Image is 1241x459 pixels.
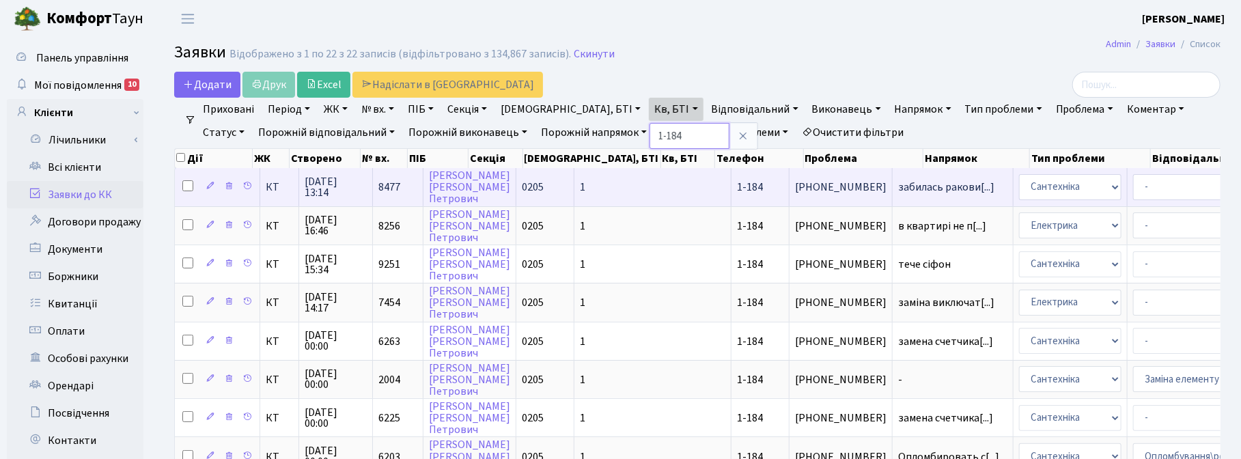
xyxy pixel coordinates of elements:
span: [DATE] 16:46 [305,214,367,236]
th: Телефон [715,149,804,168]
span: [PHONE_NUMBER] [795,336,887,347]
span: 0205 [522,257,544,272]
a: Договори продажу [7,208,143,236]
a: [DEMOGRAPHIC_DATA], БТІ [495,98,646,121]
span: в квартирі не п[...] [898,219,986,234]
a: Admin [1106,37,1131,51]
b: [PERSON_NAME] [1142,12,1225,27]
span: 0205 [522,334,544,349]
span: [PHONE_NUMBER] [795,259,887,270]
a: Особові рахунки [7,345,143,372]
span: 6263 [378,334,400,349]
a: Мої повідомлення10 [7,72,143,99]
th: Напрямок [923,149,1030,168]
span: 1 [580,295,585,310]
span: 1 [580,257,585,272]
a: [PERSON_NAME][PERSON_NAME]Петрович [429,361,510,399]
a: Тип проблеми [960,98,1048,121]
a: Порожній виконавець [403,121,533,144]
a: Заявки до КК [7,181,143,208]
span: 1-184 [737,295,763,310]
a: Всі клієнти [7,154,143,181]
span: Таун [46,8,143,31]
span: замена счетчика[...] [898,334,993,349]
span: КТ [266,413,293,423]
a: Кв, БТІ [649,98,703,121]
span: Заявки [174,40,226,64]
th: ЖК [253,149,289,168]
a: Excel [297,72,350,98]
a: Квитанції [7,290,143,318]
a: Відповідальний [706,98,804,121]
span: КТ [266,182,293,193]
a: Порожній тип проблеми [655,121,794,144]
a: Секція [442,98,492,121]
span: 1 [580,372,585,387]
a: Приховані [197,98,260,121]
a: Лічильники [16,126,143,154]
span: КТ [266,221,293,232]
img: logo.png [14,5,41,33]
a: Орендарі [7,372,143,400]
a: Скинути [574,48,615,61]
th: Кв, БТІ [661,149,715,168]
a: Порожній відповідальний [253,121,400,144]
a: Період [262,98,316,121]
span: 8477 [378,180,400,195]
span: 1-184 [737,257,763,272]
a: Коментар [1121,98,1190,121]
a: Виконавець [807,98,887,121]
span: [PHONE_NUMBER] [795,221,887,232]
span: 1-184 [737,372,763,387]
a: Клієнти [7,99,143,126]
th: Дії [175,149,253,168]
a: [PERSON_NAME] [1142,11,1225,27]
span: 1 [580,180,585,195]
span: [DATE] 15:34 [305,253,367,275]
a: Проблема [1050,98,1119,121]
a: Напрямок [889,98,957,121]
a: [PERSON_NAME][PERSON_NAME]Петрович [429,283,510,322]
nav: breadcrumb [1085,30,1241,59]
span: заміна виключат[...] [898,295,994,310]
span: 0205 [522,411,544,426]
a: № вх. [356,98,400,121]
a: Статус [197,121,250,144]
th: № вх. [361,149,408,168]
li: Список [1175,37,1221,52]
a: Порожній напрямок [535,121,652,144]
span: Додати [183,77,232,92]
span: тече сіфон [898,259,1007,270]
span: Мої повідомлення [34,78,122,93]
a: ЖК [318,98,353,121]
span: [PHONE_NUMBER] [795,413,887,423]
span: [DATE] 00:00 [305,368,367,390]
span: забилась ракови[...] [898,180,994,195]
span: 0205 [522,180,544,195]
th: Створено [290,149,361,168]
th: Проблема [804,149,924,168]
span: 8256 [378,219,400,234]
span: 1-184 [737,334,763,349]
a: Заявки [1145,37,1175,51]
span: 1 [580,334,585,349]
span: КТ [266,336,293,347]
span: КТ [266,297,293,308]
a: [PERSON_NAME][PERSON_NAME]Петрович [429,207,510,245]
span: 9251 [378,257,400,272]
div: Відображено з 1 по 22 з 22 записів (відфільтровано з 134,867 записів). [229,48,571,61]
a: Очистити фільтри [796,121,909,144]
span: [PHONE_NUMBER] [795,297,887,308]
span: 1 [580,411,585,426]
span: 1-184 [737,219,763,234]
a: [PERSON_NAME][PERSON_NAME]Петрович [429,399,510,437]
span: Панель управління [36,51,128,66]
span: - [898,374,1007,385]
span: замена счетчика[...] [898,411,993,426]
button: Переключити навігацію [171,8,205,30]
th: [DEMOGRAPHIC_DATA], БТІ [523,149,661,168]
span: 0205 [522,219,544,234]
span: [DATE] 13:14 [305,176,367,198]
a: [PERSON_NAME][PERSON_NAME]Петрович [429,322,510,361]
th: Секція [469,149,522,168]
